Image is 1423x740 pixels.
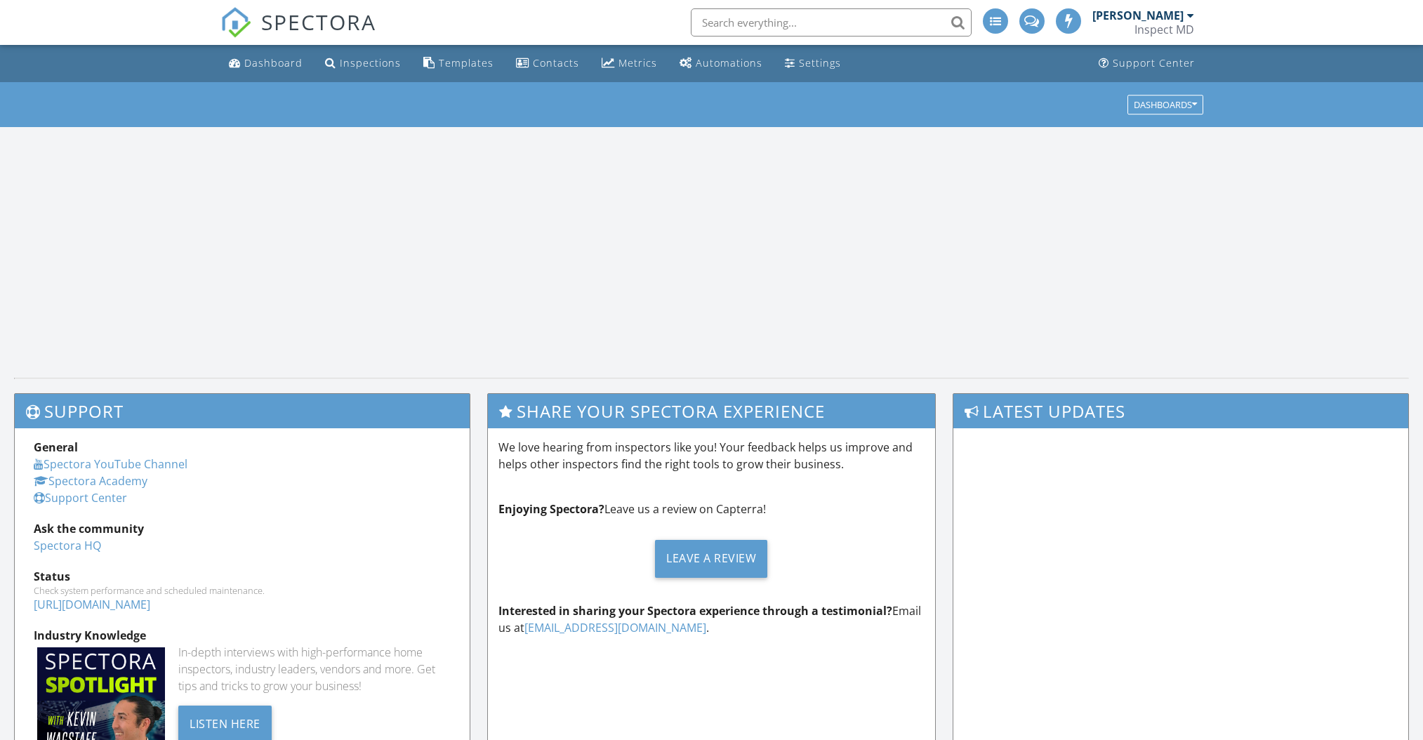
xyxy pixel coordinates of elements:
[1092,8,1184,22] div: [PERSON_NAME]
[498,529,924,588] a: Leave a Review
[696,56,762,70] div: Automations
[691,8,972,37] input: Search everything...
[220,7,251,38] img: The Best Home Inspection Software - Spectora
[524,620,706,635] a: [EMAIL_ADDRESS][DOMAIN_NAME]
[34,627,451,644] div: Industry Knowledge
[15,394,470,428] h3: Support
[953,394,1408,428] h3: Latest Updates
[779,51,847,77] a: Settings
[674,51,768,77] a: Automations (Advanced)
[655,540,767,578] div: Leave a Review
[261,7,376,37] span: SPECTORA
[498,439,924,473] p: We love hearing from inspectors like you! Your feedback helps us improve and helps other inspecto...
[319,51,406,77] a: Inspections
[340,56,401,70] div: Inspections
[1127,95,1203,114] button: Dashboards
[618,56,657,70] div: Metrics
[488,394,934,428] h3: Share Your Spectora Experience
[34,568,451,585] div: Status
[178,644,451,694] div: In-depth interviews with high-performance home inspectors, industry leaders, vendors and more. Ge...
[498,603,892,619] strong: Interested in sharing your Spectora experience through a testimonial?
[1134,100,1197,110] div: Dashboards
[596,51,663,77] a: Metrics
[498,501,924,517] p: Leave us a review on Capterra!
[220,19,376,48] a: SPECTORA
[1134,22,1194,37] div: Inspect MD
[223,51,308,77] a: Dashboard
[34,473,147,489] a: Spectora Academy
[34,440,78,455] strong: General
[439,56,494,70] div: Templates
[1113,56,1195,70] div: Support Center
[34,585,451,596] div: Check system performance and scheduled maintenance.
[1093,51,1200,77] a: Support Center
[34,456,187,472] a: Spectora YouTube Channel
[178,715,272,731] a: Listen Here
[34,597,150,612] a: [URL][DOMAIN_NAME]
[34,538,101,553] a: Spectora HQ
[799,56,841,70] div: Settings
[533,56,579,70] div: Contacts
[498,501,604,517] strong: Enjoying Spectora?
[244,56,303,70] div: Dashboard
[498,602,924,636] p: Email us at .
[510,51,585,77] a: Contacts
[34,490,127,506] a: Support Center
[418,51,499,77] a: Templates
[34,520,451,537] div: Ask the community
